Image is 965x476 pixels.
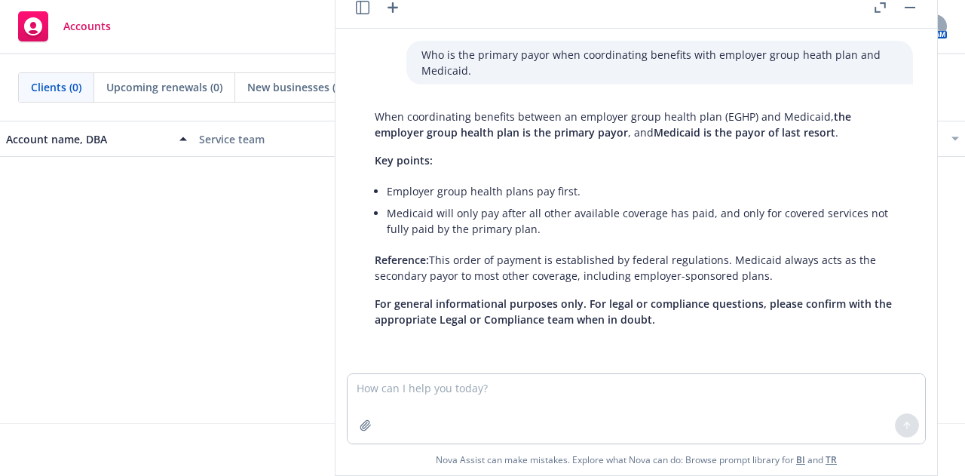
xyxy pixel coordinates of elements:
[387,180,898,202] li: Employer group health plans pay first.
[199,131,380,147] div: Service team
[247,79,345,95] span: New businesses (0)
[421,47,898,78] p: Who is the primary payor when coordinating benefits with employer group heath plan and Medicaid.
[375,296,892,327] span: For general informational purposes only. For legal or compliance questions, please confirm with t...
[342,444,931,475] span: Nova Assist can make mistakes. Explore what Nova can do: Browse prompt library for and
[375,252,898,284] p: This order of payment is established by federal regulations. Medicaid always acts as the secondar...
[654,125,835,140] span: Medicaid is the payor of last resort
[193,121,386,157] button: Service team
[826,453,837,466] a: TR
[375,153,433,167] span: Key points:
[387,202,898,240] li: Medicaid will only pay after all other available coverage has paid, and only for covered services...
[106,79,222,95] span: Upcoming renewals (0)
[63,20,111,32] span: Accounts
[31,79,81,95] span: Clients (0)
[12,5,117,48] a: Accounts
[375,109,898,140] p: When coordinating benefits between an employer group health plan (EGHP) and Medicaid, , and .
[796,453,805,466] a: BI
[6,131,170,147] div: Account name, DBA
[375,253,429,267] span: Reference:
